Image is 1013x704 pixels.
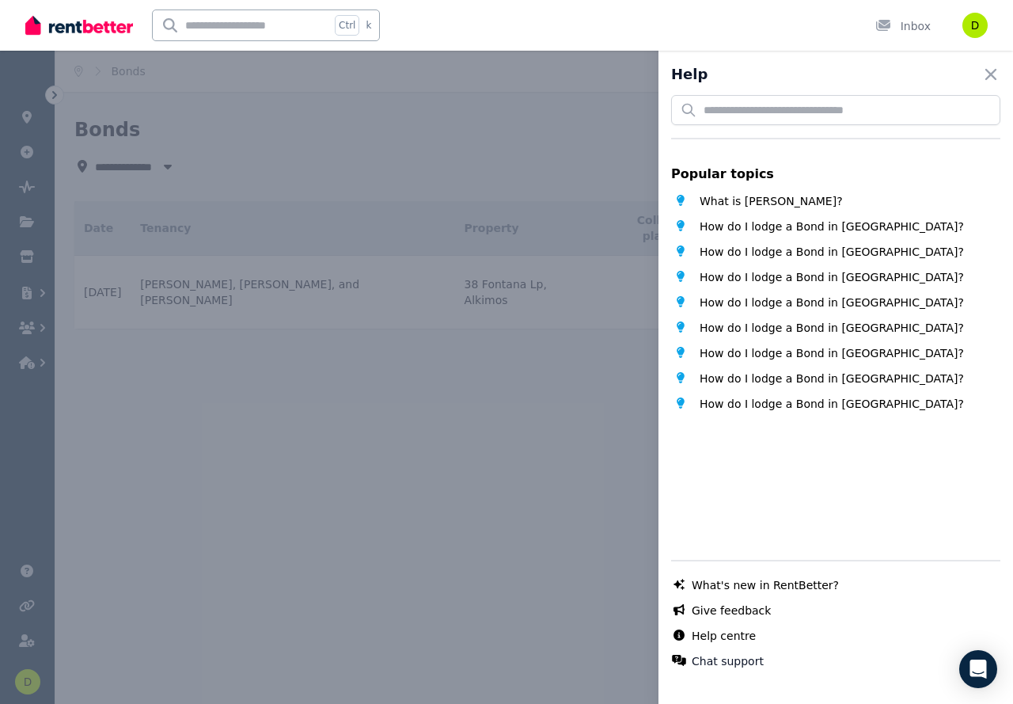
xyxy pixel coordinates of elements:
a: What's new in RentBetter? [692,577,839,593]
span: What is [PERSON_NAME]? [700,193,843,209]
span: How do I lodge a Bond in [GEOGRAPHIC_DATA]? [700,219,964,234]
span: How do I lodge a Bond in [GEOGRAPHIC_DATA]? [700,320,964,336]
span: How do I lodge a Bond in [GEOGRAPHIC_DATA]? [700,295,964,310]
span: How do I lodge a Bond in [GEOGRAPHIC_DATA]? [700,345,964,361]
span: How do I lodge a Bond in [GEOGRAPHIC_DATA]? [700,396,964,412]
button: Chat support [692,653,764,669]
p: Popular topics [671,165,1000,184]
span: How do I lodge a Bond in [GEOGRAPHIC_DATA]? [700,269,964,285]
span: How do I lodge a Bond in [GEOGRAPHIC_DATA]? [700,244,964,260]
span: How do I lodge a Bond in [GEOGRAPHIC_DATA]? [700,371,964,386]
div: Open Intercom Messenger [959,650,997,688]
a: Give feedback [692,603,771,618]
a: Help centre [692,628,756,644]
h2: Help [671,63,708,86]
